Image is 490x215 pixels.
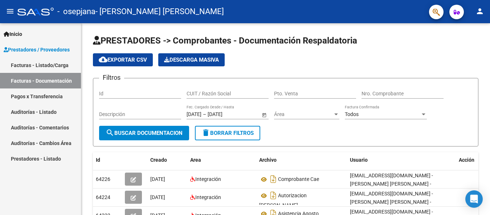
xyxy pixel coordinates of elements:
div: Open Intercom Messenger [465,190,483,208]
span: - [PERSON_NAME] [PERSON_NAME] [95,4,224,20]
i: Descargar documento [269,190,278,201]
datatable-header-cell: Creado [147,152,187,168]
datatable-header-cell: Area [187,152,256,168]
span: Acción [459,157,474,163]
h3: Filtros [99,73,124,83]
span: Inicio [4,30,22,38]
mat-icon: person [475,7,484,16]
span: Integración [195,194,221,200]
span: Descarga Masiva [164,57,219,63]
span: – [203,111,206,117]
mat-icon: cloud_download [99,55,107,64]
input: Fecha fin [208,111,243,117]
span: Usuario [350,157,368,163]
span: [EMAIL_ADDRESS][DOMAIN_NAME] - [PERSON_NAME] [PERSON_NAME] - [350,191,433,205]
span: Buscar Documentacion [106,130,183,136]
button: Buscar Documentacion [99,126,189,140]
span: - osepjana [57,4,95,20]
mat-icon: menu [6,7,15,16]
span: Area [190,157,201,163]
span: Archivo [259,157,277,163]
mat-icon: search [106,128,114,137]
button: Exportar CSV [93,53,153,66]
button: Descarga Masiva [158,53,225,66]
span: Borrar Filtros [201,130,254,136]
span: [EMAIL_ADDRESS][DOMAIN_NAME] - [PERSON_NAME] [PERSON_NAME] - [350,173,433,187]
span: Todos [345,111,359,117]
span: [DATE] [150,194,165,200]
span: Autorizacion [PERSON_NAME] [259,193,307,208]
datatable-header-cell: Archivo [256,152,347,168]
span: Prestadores / Proveedores [4,46,70,54]
span: 64224 [96,194,110,200]
app-download-masive: Descarga masiva de comprobantes (adjuntos) [158,53,225,66]
input: Fecha inicio [187,111,201,117]
span: Id [96,157,100,163]
span: [DATE] [150,176,165,182]
datatable-header-cell: Usuario [347,152,456,168]
span: Exportar CSV [99,57,147,63]
mat-icon: delete [201,128,210,137]
span: Comprobante Cae [278,177,319,182]
span: Creado [150,157,167,163]
datatable-header-cell: Id [93,152,122,168]
button: Borrar Filtros [195,126,260,140]
span: 64226 [96,176,110,182]
span: Área [274,111,333,117]
i: Descargar documento [269,173,278,185]
button: Open calendar [260,111,268,119]
span: PRESTADORES -> Comprobantes - Documentación Respaldatoria [93,36,357,46]
span: Integración [195,176,221,182]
